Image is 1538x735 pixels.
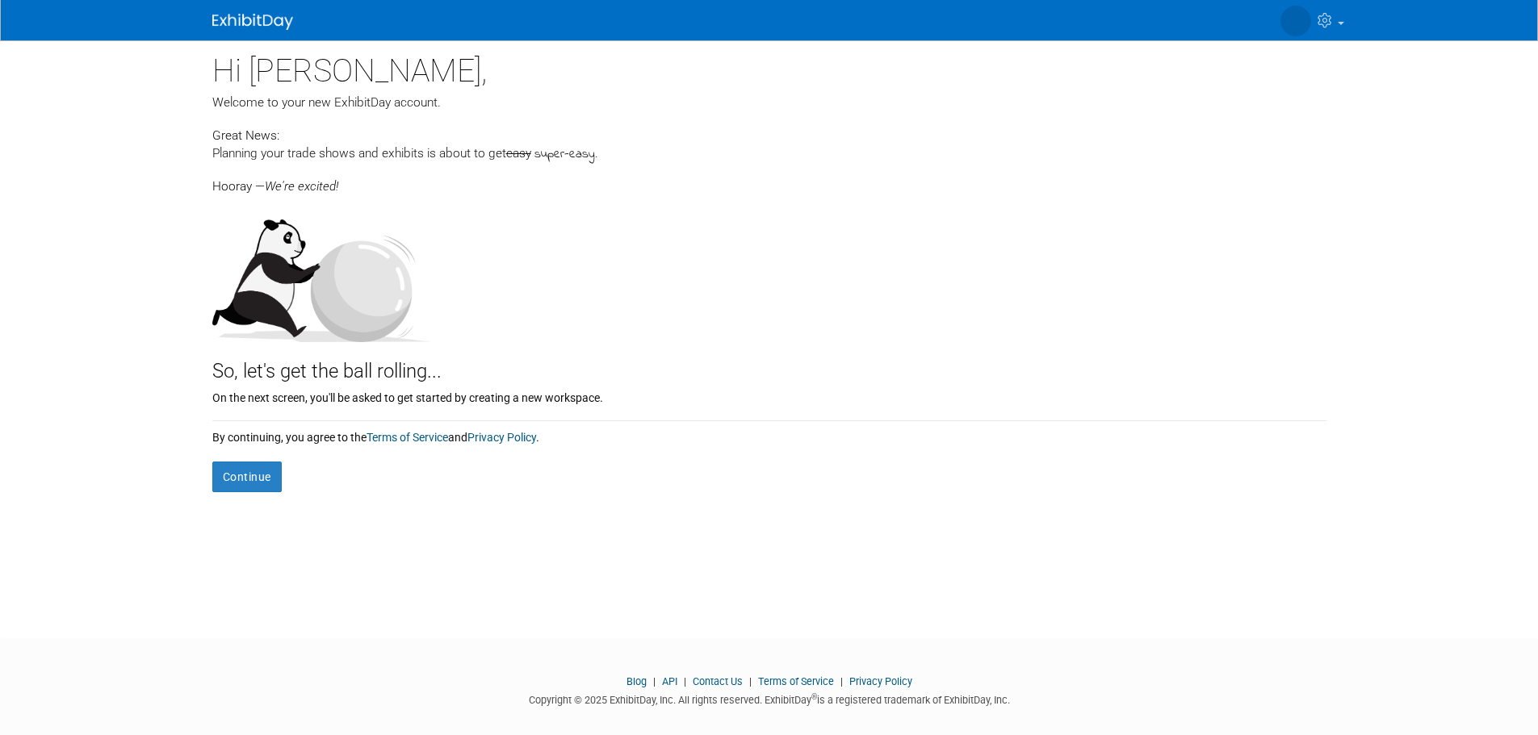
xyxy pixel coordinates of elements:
[649,675,660,687] span: |
[367,431,448,444] a: Terms of Service
[534,145,595,164] span: super-easy
[693,675,743,687] a: Contact Us
[680,675,690,687] span: |
[836,675,847,687] span: |
[212,164,1326,195] div: Hooray —
[212,203,430,342] img: Let's get the ball rolling
[467,431,536,444] a: Privacy Policy
[627,675,647,687] a: Blog
[811,692,817,701] sup: ®
[212,386,1326,406] div: On the next screen, you'll be asked to get started by creating a new workspace.
[212,461,282,492] button: Continue
[506,146,531,161] span: easy
[265,179,338,194] span: We're excited!
[212,144,1326,164] div: Planning your trade shows and exhibits is about to get .
[212,14,293,30] img: ExhibitDay
[745,675,756,687] span: |
[212,342,1326,386] div: So, let's get the ball rolling...
[212,40,1326,94] div: Hi [PERSON_NAME],
[212,94,1326,111] div: Welcome to your new ExhibitDay account.
[212,421,1326,445] div: By continuing, you agree to the and .
[1280,6,1311,36] img: Noah The Boa
[849,675,912,687] a: Privacy Policy
[212,126,1326,144] div: Great News:
[758,675,834,687] a: Terms of Service
[662,675,677,687] a: API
